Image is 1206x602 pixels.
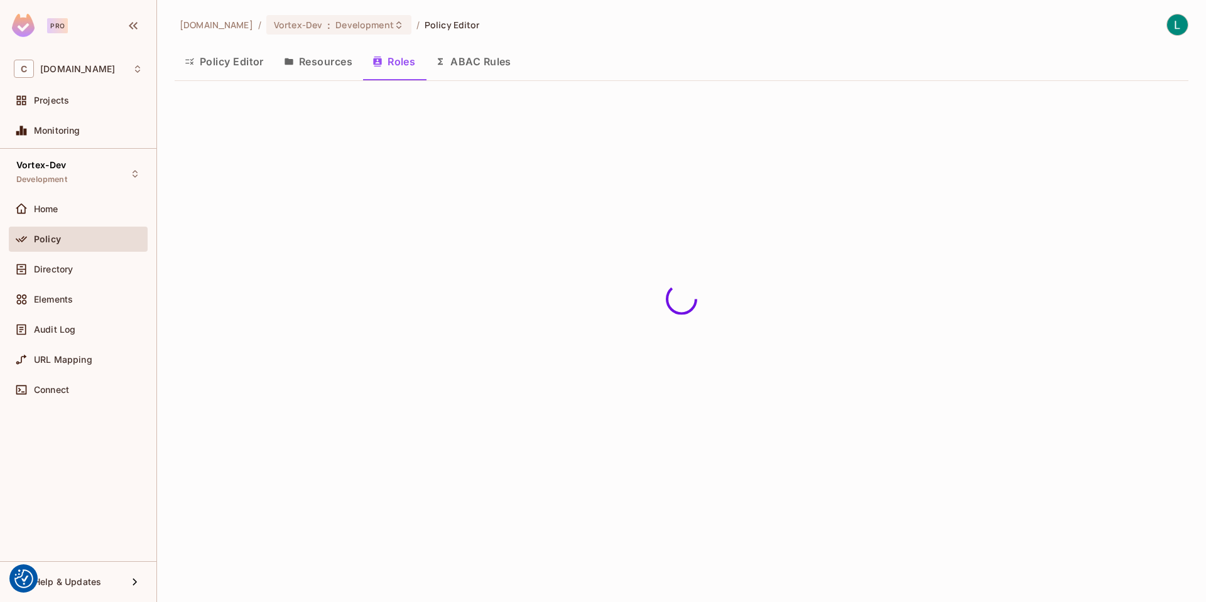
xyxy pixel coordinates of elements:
span: Elements [34,294,73,304]
span: Vortex-Dev [274,19,322,31]
li: / [258,19,261,31]
button: Policy Editor [175,46,274,77]
li: / [416,19,420,31]
img: SReyMgAAAABJRU5ErkJggg== [12,14,35,37]
span: Development [16,175,67,185]
span: Policy [34,234,61,244]
span: Policy Editor [425,19,480,31]
button: ABAC Rules [425,46,521,77]
img: Revisit consent button [14,569,33,588]
span: : [327,20,331,30]
span: the active workspace [180,19,253,31]
button: Resources [274,46,362,77]
span: Help & Updates [34,577,101,587]
div: Pro [47,18,68,33]
span: Audit Log [34,325,75,335]
span: C [14,60,34,78]
span: Connect [34,385,69,395]
button: Consent Preferences [14,569,33,588]
span: Home [34,204,58,214]
button: Roles [362,46,425,77]
img: Lida Karadimou [1167,14,1188,35]
span: Monitoring [34,126,80,136]
span: URL Mapping [34,355,92,365]
span: Development [335,19,393,31]
span: Workspace: consoleconnect.com [40,64,115,74]
span: Directory [34,264,73,274]
span: Vortex-Dev [16,160,67,170]
span: Projects [34,95,69,105]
